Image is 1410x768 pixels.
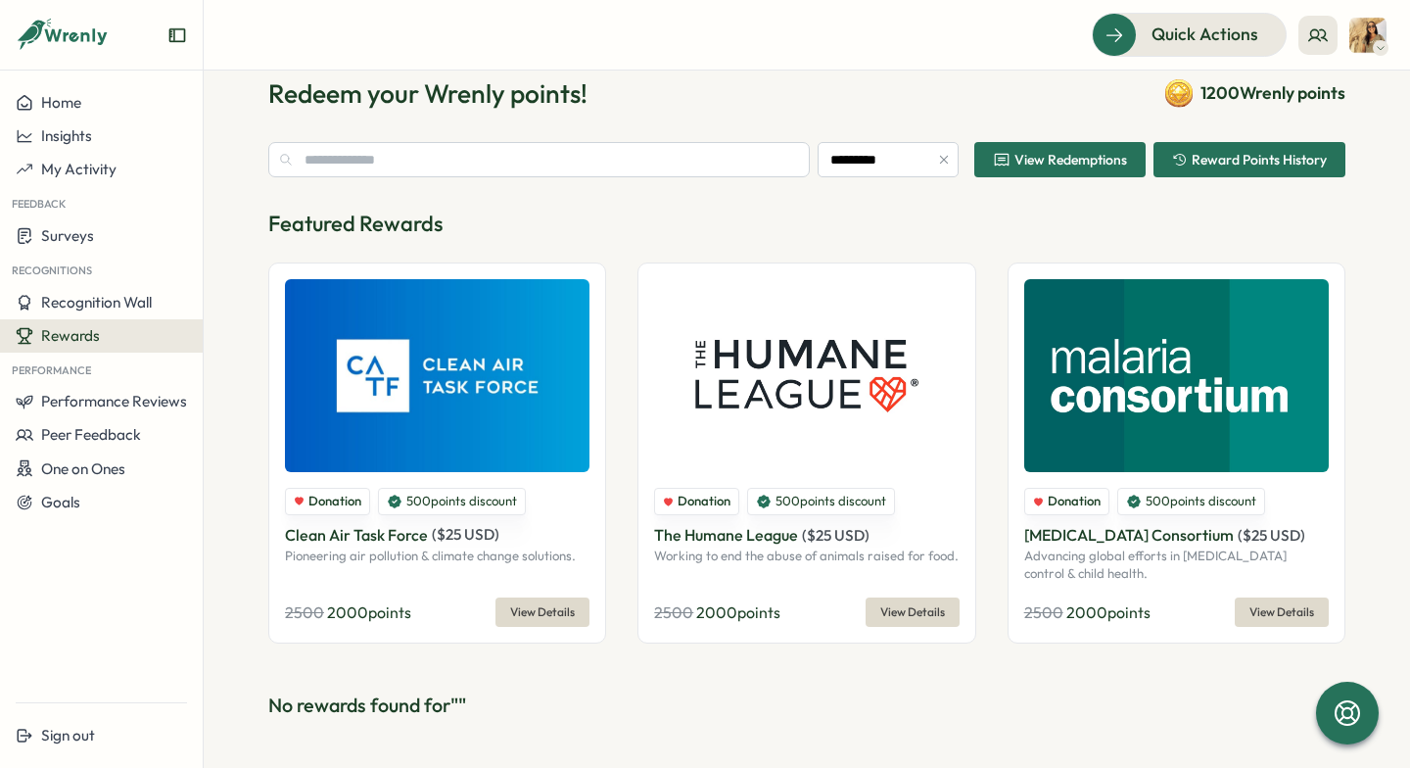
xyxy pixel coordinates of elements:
p: The Humane League [654,523,798,548]
span: Donation [678,493,730,510]
p: Working to end the abuse of animals raised for food. [654,548,959,565]
img: Malaria Consortium [1024,279,1329,472]
p: Featured Rewards [268,209,1345,239]
span: 2500 [654,602,693,622]
span: View Details [880,599,945,626]
span: Quick Actions [1151,22,1258,47]
p: Advancing global efforts in [MEDICAL_DATA] control & child health. [1024,548,1329,582]
span: " " [450,693,466,717]
span: My Activity [41,160,117,178]
button: View Details [495,598,589,627]
div: 500 points discount [747,488,895,515]
img: Antonella Guidoccio [1349,17,1386,54]
span: Sign out [41,726,95,744]
button: View Details [1235,598,1329,627]
button: Reward Points History [1153,142,1345,177]
span: Donation [1048,493,1101,510]
span: 2000 points [327,602,411,622]
span: 2000 points [696,602,780,622]
span: Reward Points History [1192,153,1327,167]
span: Home [41,93,81,112]
span: Goals [41,493,80,511]
img: The Humane League [654,279,959,472]
div: 500 points discount [378,488,526,515]
span: Surveys [41,226,94,245]
span: 1200 Wrenly points [1200,80,1345,106]
span: Rewards [41,326,100,345]
img: Clean Air Task Force [285,279,589,472]
span: View Details [510,599,575,626]
span: ( $ 25 USD ) [432,525,499,544]
div: 500 points discount [1117,488,1265,515]
span: View Details [1249,599,1314,626]
h1: Redeem your Wrenly points! [268,76,587,111]
button: View Details [866,598,960,627]
span: 2500 [1024,602,1063,622]
span: 2000 points [1066,602,1151,622]
span: Insights [41,126,92,145]
span: View Redemptions [1014,153,1127,167]
p: Clean Air Task Force [285,523,428,548]
p: [MEDICAL_DATA] Consortium [1024,523,1234,548]
button: Quick Actions [1092,13,1287,56]
button: View Redemptions [974,142,1146,177]
p: Pioneering air pollution & climate change solutions. [285,548,589,565]
span: Performance Reviews [41,392,187,410]
span: Recognition Wall [41,293,152,312]
span: ( $ 25 USD ) [802,526,869,545]
span: Peer Feedback [41,425,141,444]
span: ( $ 25 USD ) [1238,526,1305,545]
span: One on Ones [41,459,125,478]
button: Expand sidebar [167,25,187,45]
p: No rewards found for [268,691,1345,721]
span: 2500 [285,602,324,622]
span: Donation [308,493,361,510]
